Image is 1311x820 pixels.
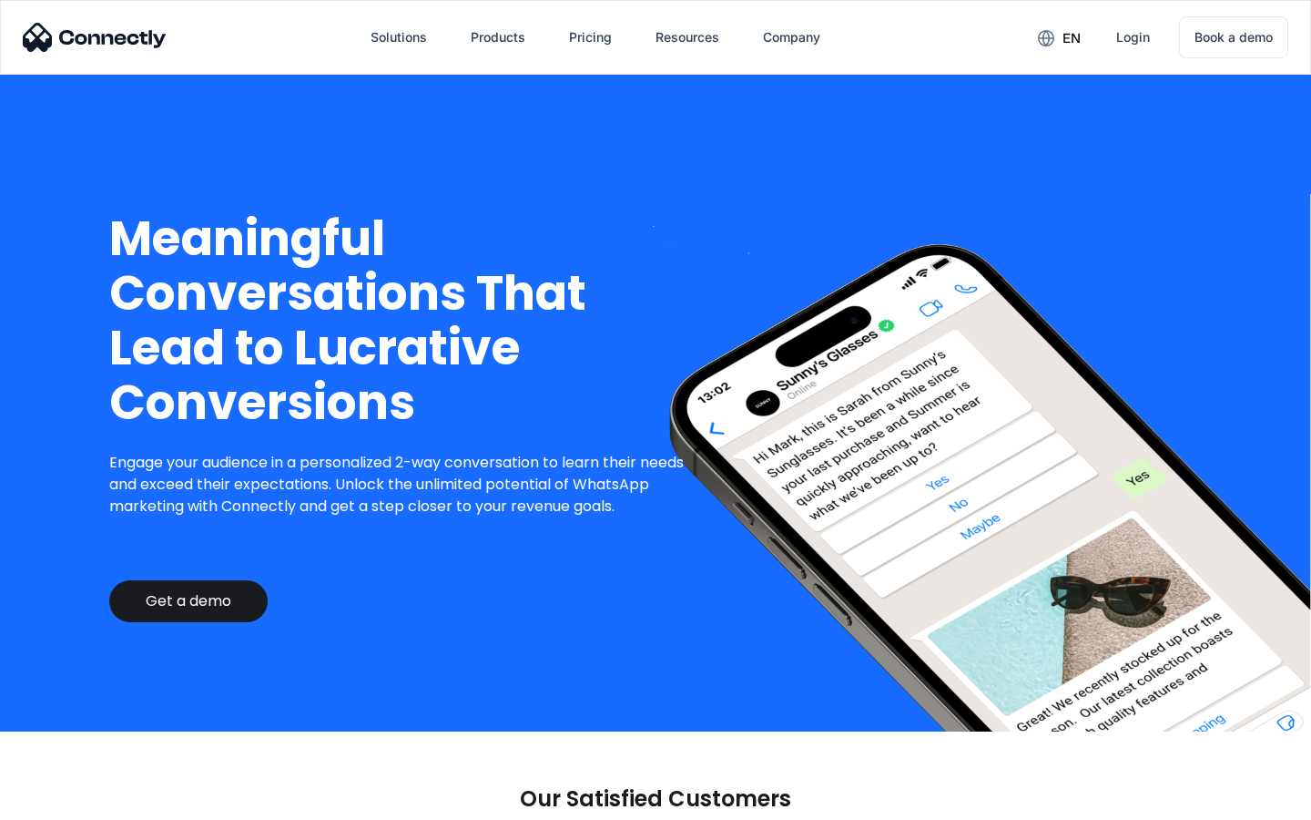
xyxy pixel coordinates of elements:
div: Company [763,25,820,50]
div: Login [1116,25,1150,50]
ul: Language list [36,788,109,814]
a: Book a demo [1179,16,1288,58]
a: Pricing [554,15,626,59]
div: Products [471,25,525,50]
p: Our Satisfied Customers [520,786,791,812]
div: Pricing [569,25,612,50]
div: Solutions [371,25,427,50]
p: Engage your audience in a personalized 2-way conversation to learn their needs and exceed their e... [109,452,698,518]
aside: Language selected: English [18,788,109,814]
div: Get a demo [146,592,231,610]
a: Login [1102,15,1164,59]
a: Get a demo [109,580,268,622]
img: Connectly Logo [23,23,167,52]
div: en [1062,26,1081,51]
h1: Meaningful Conversations That Lead to Lucrative Conversions [109,211,698,430]
div: Resources [655,25,719,50]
